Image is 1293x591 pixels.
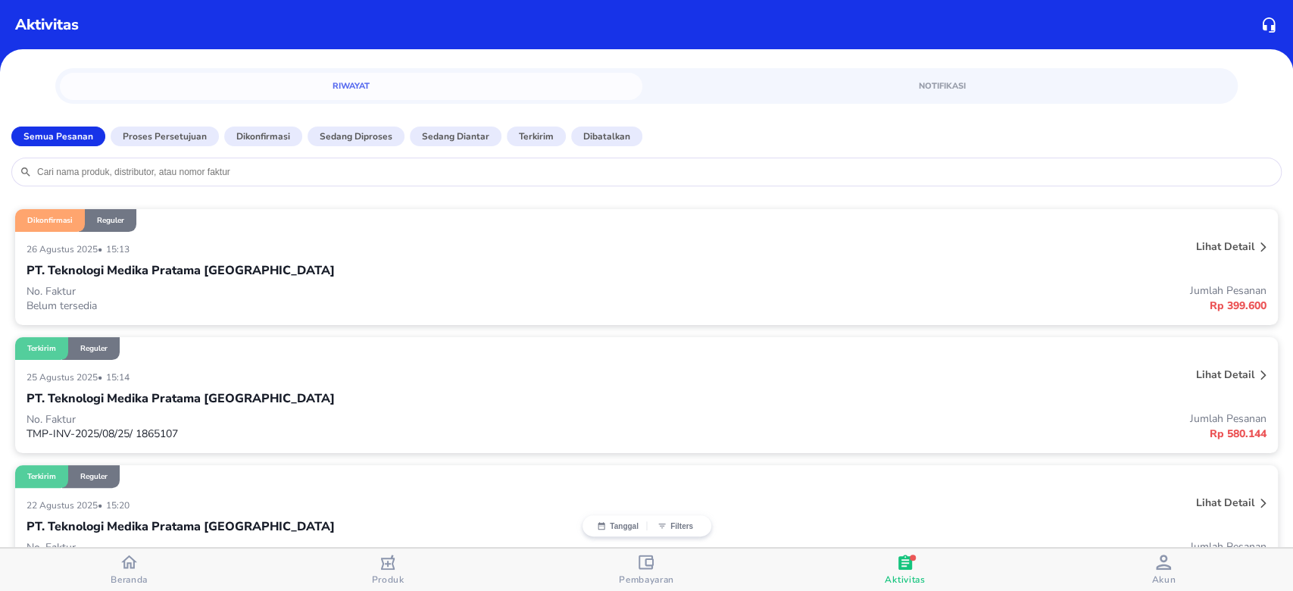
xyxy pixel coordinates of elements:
[517,549,776,591] button: Pembayaran
[111,574,148,586] span: Beranda
[647,283,1267,298] p: Jumlah Pesanan
[258,549,517,591] button: Produk
[27,412,647,427] p: No. Faktur
[36,166,1273,178] input: Cari nama produk, distributor, atau nomor faktur
[55,68,1237,100] div: simple tabs
[27,499,106,511] p: 22 Agustus 2025 •
[647,521,704,530] button: Filters
[410,127,501,146] button: Sedang diantar
[106,371,133,383] p: 15:14
[27,389,335,408] p: PT. Teknologi Medika Pratama [GEOGRAPHIC_DATA]
[27,371,106,383] p: 25 Agustus 2025 •
[590,521,647,530] button: Tanggal
[647,426,1267,442] p: Rp 580.144
[27,427,647,441] p: TMP-INV-2025/08/25/ 1865107
[27,299,647,313] p: Belum tersedia
[236,130,290,143] p: Dikonfirmasi
[106,243,133,255] p: 15:13
[27,215,73,226] p: Dikonfirmasi
[11,127,105,146] button: Semua Pesanan
[27,284,647,299] p: No. Faktur
[647,411,1267,426] p: Jumlah Pesanan
[111,127,219,146] button: Proses Persetujuan
[23,130,93,143] p: Semua Pesanan
[69,79,632,93] span: Riwayat
[224,127,302,146] button: Dikonfirmasi
[583,130,630,143] p: Dibatalkan
[885,574,925,586] span: Aktivitas
[647,298,1267,314] p: Rp 399.600
[519,130,554,143] p: Terkirim
[661,79,1224,93] span: Notifikasi
[1196,239,1254,254] p: Lihat detail
[1196,496,1254,510] p: Lihat detail
[27,540,647,555] p: No. Faktur
[80,343,108,354] p: Reguler
[123,130,207,143] p: Proses Persetujuan
[776,549,1034,591] button: Aktivitas
[619,574,674,586] span: Pembayaran
[15,14,79,36] p: Aktivitas
[507,127,566,146] button: Terkirim
[372,574,404,586] span: Produk
[1196,367,1254,382] p: Lihat detail
[27,471,56,482] p: Terkirim
[1035,549,1293,591] button: Akun
[27,243,106,255] p: 26 Agustus 2025 •
[27,343,56,354] p: Terkirim
[647,539,1267,554] p: Jumlah Pesanan
[80,471,108,482] p: Reguler
[97,215,124,226] p: Reguler
[320,130,392,143] p: Sedang diproses
[571,127,642,146] button: Dibatalkan
[422,130,489,143] p: Sedang diantar
[27,261,335,280] p: PT. Teknologi Medika Pratama [GEOGRAPHIC_DATA]
[651,73,1233,100] a: Notifikasi
[60,73,642,100] a: Riwayat
[1151,574,1176,586] span: Akun
[106,499,133,511] p: 15:20
[308,127,404,146] button: Sedang diproses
